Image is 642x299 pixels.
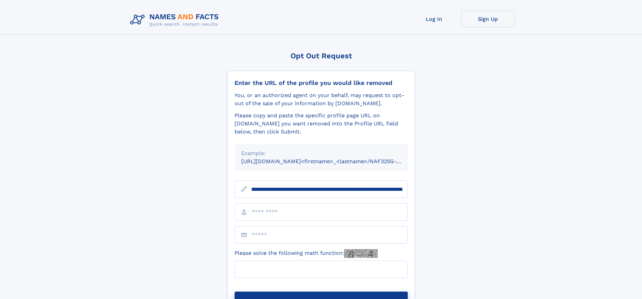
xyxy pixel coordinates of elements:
[235,79,408,87] div: Enter the URL of the profile you would like removed
[407,11,461,27] a: Log In
[235,112,408,136] div: Please copy and paste the specific profile page URL on [DOMAIN_NAME] you want removed into the Pr...
[235,91,408,108] div: You, or an authorized agent on your behalf, may request to opt-out of the sale of your informatio...
[241,158,421,165] small: [URL][DOMAIN_NAME]<firstname>_<lastname>/NAF325G-xxxxxxxx
[461,11,515,27] a: Sign Up
[241,149,401,157] div: Example:
[227,52,415,60] div: Opt Out Request
[235,249,378,258] label: Please solve the following math function:
[127,11,224,29] img: Logo Names and Facts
